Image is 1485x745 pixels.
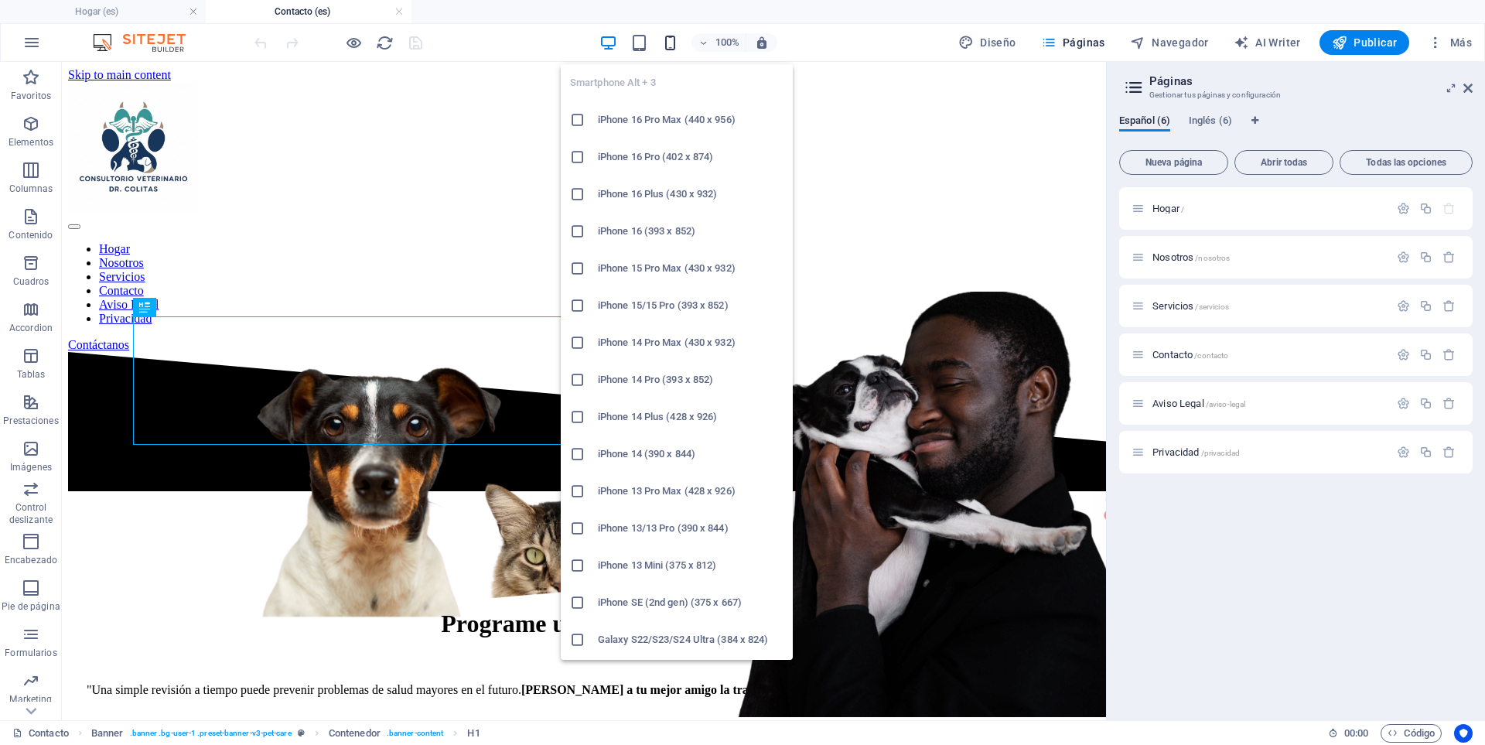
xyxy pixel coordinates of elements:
i: Volver a cargar página [376,34,394,52]
i: Al redimensionar, ajustar el nivel de zoom automáticamente para ajustarse al dispositivo elegido. [755,36,769,50]
span: Haz clic para seleccionar y doble clic para editar [467,724,480,743]
div: Configuración [1397,397,1410,410]
span: Todas las opciones [1347,158,1466,167]
span: Publicar [1332,35,1398,50]
div: Duplicar [1419,446,1432,459]
div: Duplicar [1419,202,1432,215]
p: Encabezado [5,554,57,566]
h6: iPhone SE (2nd gen) (375 x 667) [598,593,783,612]
h6: iPhone 15 Pro Max (430 x 932) [598,259,783,278]
button: AI Writer [1227,30,1307,55]
div: Eliminar [1442,299,1456,313]
span: Haz clic para abrir la página [1152,251,1230,263]
h6: iPhone 15/15 Pro (393 x 852) [598,296,783,315]
h6: iPhone 16 Pro (402 x 874) [598,148,783,166]
h6: iPhone 13/13 Pro (390 x 844) [598,519,783,538]
span: Haz clic para abrir la página [1152,349,1228,361]
h2: Páginas [1149,74,1473,88]
button: Publicar [1319,30,1410,55]
span: Haz clic para abrir la página [1152,300,1229,312]
span: Páginas [1041,35,1105,50]
span: Inglés (6) [1189,111,1232,133]
h6: 100% [715,33,739,52]
div: Duplicar [1419,397,1432,410]
p: Tablas [17,368,46,381]
a: Skip to main content [6,6,109,19]
p: Columnas [9,183,53,195]
span: /contacto [1194,351,1228,360]
div: Configuración [1397,446,1410,459]
p: Elementos [9,136,53,149]
div: Aviso Legal/aviso-legal [1148,398,1389,408]
div: Configuración [1397,202,1410,215]
div: Privacidad/privacidad [1148,447,1389,457]
div: Eliminar [1442,397,1456,410]
nav: breadcrumb [91,724,480,743]
button: Más [1422,30,1478,55]
div: Configuración [1397,348,1410,361]
span: / [1181,205,1184,214]
span: Haz clic para seleccionar y doble clic para editar [329,724,381,743]
h6: iPhone 13 Mini (375 x 812) [598,556,783,575]
button: reload [375,33,394,52]
button: Haz clic para salir del modo de previsualización y seguir editando [344,33,363,52]
h6: iPhone 13 Pro Max (428 x 926) [598,482,783,501]
span: . banner .bg-user-1 .preset-banner-v3-pet-care [130,724,292,743]
div: Duplicar [1419,348,1432,361]
button: Navegador [1124,30,1215,55]
h6: iPhone 16 Pro Max (440 x 956) [598,111,783,129]
div: Diseño (Ctrl+Alt+Y) [952,30,1022,55]
p: Prestaciones [3,415,58,427]
span: Nueva página [1126,158,1221,167]
h3: Gestionar tus páginas y configuración [1149,88,1442,102]
span: Español (6) [1119,111,1170,133]
span: Haz clic para seleccionar y doble clic para editar [91,724,124,743]
div: Duplicar [1419,251,1432,264]
span: Haz clic para abrir la página [1152,398,1245,409]
h6: iPhone 16 Plus (430 x 932) [598,185,783,203]
span: Navegador [1130,35,1209,50]
span: Haz clic para abrir la página [1152,446,1240,458]
h6: iPhone 14 (390 x 844) [598,445,783,463]
p: Formularios [5,647,56,659]
p: Marketing [9,693,52,706]
div: Eliminar [1442,348,1456,361]
button: Páginas [1035,30,1111,55]
span: /servicios [1195,302,1228,311]
span: /privacidad [1201,449,1241,457]
div: La página principal no puede eliminarse [1442,202,1456,215]
span: /nosotros [1195,254,1230,262]
div: Hogar/ [1148,203,1389,214]
span: : [1355,727,1357,739]
button: Nueva página [1119,150,1228,175]
span: Más [1428,35,1472,50]
button: Código [1381,724,1442,743]
div: Contacto/contacto [1148,350,1389,360]
h6: iPhone 14 Pro (393 x 852) [598,371,783,389]
div: Nosotros/nosotros [1148,252,1389,262]
span: AI Writer [1234,35,1301,50]
div: Configuración [1397,251,1410,264]
h6: iPhone 14 Pro Max (430 x 932) [598,333,783,352]
span: /aviso-legal [1206,400,1246,408]
a: Haz clic para cancelar la selección y doble clic para abrir páginas [12,724,69,743]
img: Editor Logo [89,33,205,52]
span: Código [1388,724,1435,743]
p: Imágenes [10,461,52,473]
span: Diseño [958,35,1016,50]
div: Eliminar [1442,446,1456,459]
span: Abrir todas [1241,158,1326,167]
p: Contenido [9,229,53,241]
i: Este elemento es un preajuste personalizable [298,729,305,737]
div: Configuración [1397,299,1410,313]
button: Todas las opciones [1340,150,1473,175]
span: . banner-content [387,724,443,743]
span: 00 00 [1344,724,1368,743]
button: Abrir todas [1234,150,1333,175]
div: Duplicar [1419,299,1432,313]
button: Diseño [952,30,1022,55]
div: Eliminar [1442,251,1456,264]
span: Haz clic para abrir la página [1152,203,1184,214]
p: Cuadros [13,275,49,288]
h4: Contacto (es) [206,3,411,20]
